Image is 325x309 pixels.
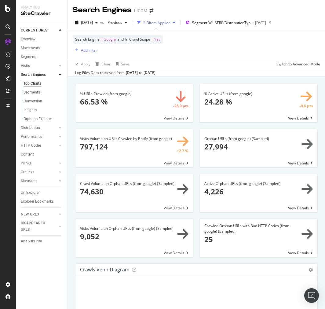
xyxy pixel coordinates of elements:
a: DISAPPEARED URLS [21,220,57,233]
span: Segment: WL-SERP/DistributionType+EstateType+Keyfacts [192,20,253,25]
div: Switch to Advanced Mode [276,61,320,67]
a: CURRENT URLS [21,27,57,34]
div: Url Explorer [21,189,40,196]
div: HTTP Codes [21,142,42,149]
div: Insights [24,107,37,113]
button: Segment:WL-SERP/DistributionType+EstateType+Keyfacts[DATE] [183,18,266,28]
div: Apply [81,61,90,67]
div: Outlinks [21,169,34,175]
a: HTTP Codes [21,142,57,149]
div: LICOM [134,8,147,14]
span: Search Engine [75,37,100,42]
div: Analytics [21,5,63,10]
a: Performance [21,134,57,140]
div: Search Engines [21,72,46,78]
a: Explorer Bookmarks [21,198,63,205]
a: Url Explorer [21,189,63,196]
a: NEW URLS [21,211,57,218]
a: Analysis Info [21,238,63,245]
button: Apply [73,59,90,69]
div: Overview [21,36,35,42]
a: Visits [21,63,57,69]
div: Inlinks [21,160,31,167]
button: Save [113,59,129,69]
a: Orphans Explorer [24,116,63,122]
button: [DATE] [73,18,100,28]
a: Inlinks [21,160,57,167]
div: Search Engines [73,5,132,15]
a: Overview [21,36,63,42]
a: Search Engines [21,72,57,78]
a: Insights [24,107,63,113]
div: [DATE] [144,70,155,75]
i: Options [309,268,313,272]
a: Outlinks [21,169,57,175]
div: Orphans Explorer [24,116,52,122]
div: Content [21,151,34,158]
div: Distribution [21,125,40,131]
div: Segments [24,89,40,96]
div: Top Charts [24,80,41,87]
div: arrow-right-arrow-left [150,9,153,13]
div: 2 Filters Applied [143,20,170,25]
span: vs [100,20,105,25]
div: Clear [101,61,111,67]
button: Previous [105,18,130,28]
div: Performance [21,134,42,140]
span: = [151,37,153,42]
div: CURRENT URLS [21,27,47,34]
span: = [100,37,103,42]
div: Conversion [24,98,42,105]
h4: Crawls Venn Diagram [80,266,130,274]
div: NEW URLS [21,211,39,218]
div: DISAPPEARED URLS [21,220,52,233]
span: and [117,37,124,42]
div: Open Intercom Messenger [304,288,319,303]
div: Segments [21,54,37,60]
div: SiteCrawler [21,10,63,17]
span: 2025 Sep. 5th [81,20,93,25]
div: Explorer Bookmarks [21,198,54,205]
button: Clear [93,59,111,69]
span: Yes [154,35,160,44]
span: Google [104,35,116,44]
div: Analysis Info [21,238,42,245]
a: Content [21,151,63,158]
div: Save [121,61,129,67]
span: In Crawl Scope [125,37,150,42]
a: Sitemaps [21,178,57,184]
div: [DATE] [126,70,138,75]
a: Conversion [24,98,63,105]
div: Visits [21,63,30,69]
a: Segments [24,89,63,96]
div: Log Files Data retrieved from to [75,70,155,75]
a: Top Charts [24,80,63,87]
div: [DATE] [255,20,266,25]
a: Movements [21,45,63,51]
button: Switch to Advanced Mode [274,59,320,69]
a: Distribution [21,125,57,131]
button: 2 Filters Applied [135,18,178,28]
div: Movements [21,45,40,51]
a: Segments [21,54,63,60]
span: Previous [105,20,122,25]
button: Add Filter [73,46,97,54]
div: Sitemaps [21,178,36,184]
div: Add Filter [81,48,97,53]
